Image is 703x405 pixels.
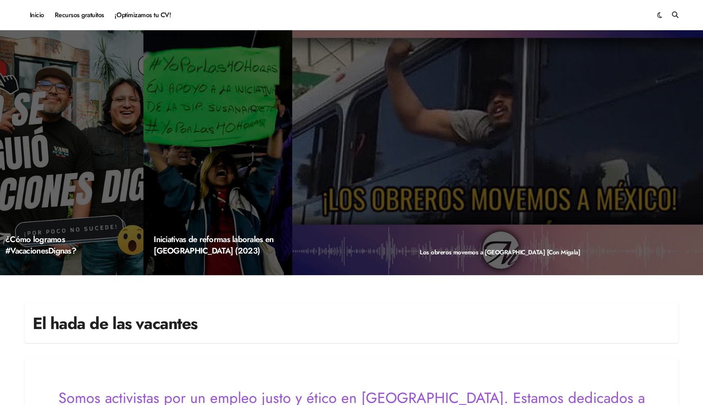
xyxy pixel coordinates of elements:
a: Iniciativas de reformas laborales en [GEOGRAPHIC_DATA] (2023) [154,234,273,257]
a: Recursos gratuitos [49,4,110,26]
a: Los obreros movemos a [GEOGRAPHIC_DATA] [Con Migala] [420,248,580,257]
h1: El hada de las vacantes [33,312,197,335]
a: ¡Optimizamos tu CV! [110,4,176,26]
a: ¿Cómo logramos #VacacionesDignas? [5,234,76,257]
a: Inicio [25,4,49,26]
